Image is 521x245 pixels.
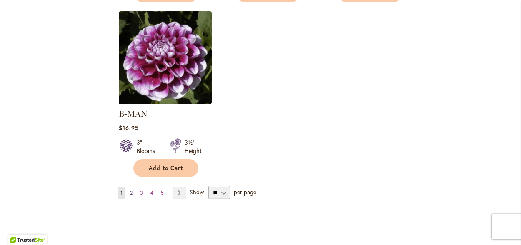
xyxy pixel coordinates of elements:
div: 3½' Height [185,138,202,155]
span: 3 [140,190,143,196]
span: $16.95 [119,124,139,132]
span: Add to Cart [149,165,183,172]
a: 4 [148,187,155,199]
span: Show [190,188,204,196]
a: 5 [159,187,166,199]
button: Add to Cart [133,159,198,177]
span: 1 [120,190,123,196]
span: 4 [150,190,153,196]
a: B-MAN [119,109,148,119]
span: 2 [130,190,133,196]
span: per page [234,188,256,196]
a: 2 [128,187,135,199]
img: B-MAN [119,11,212,104]
div: 3" Blooms [137,138,160,155]
a: 3 [138,187,145,199]
span: 5 [161,190,164,196]
iframe: Launch Accessibility Center [6,215,30,239]
a: B-MAN [119,98,212,106]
